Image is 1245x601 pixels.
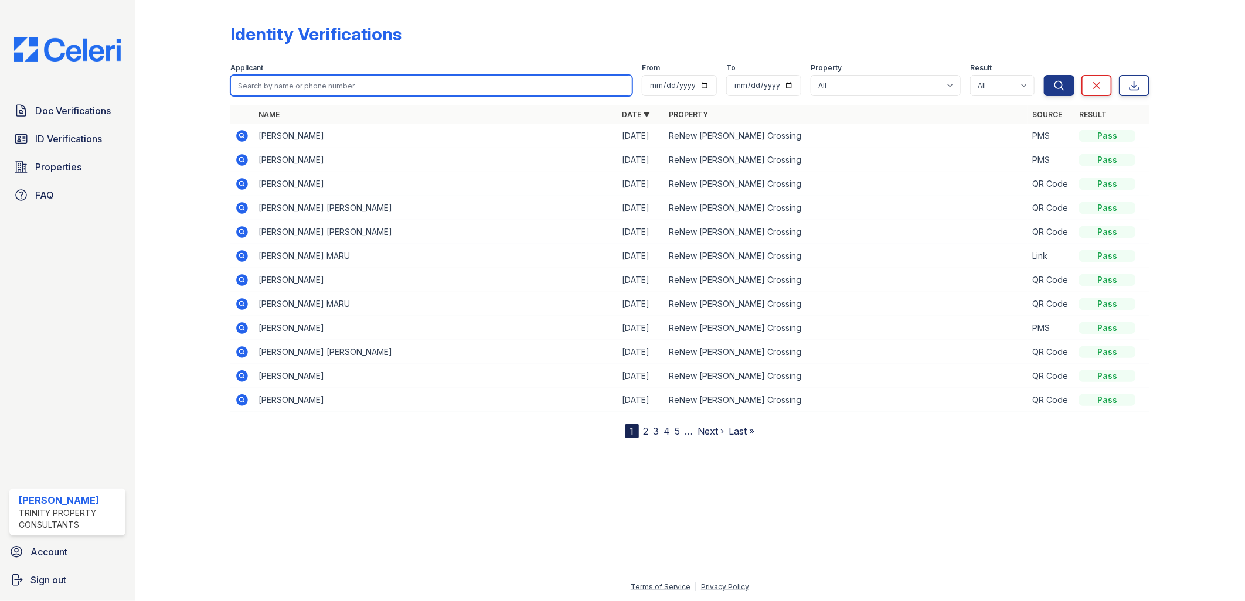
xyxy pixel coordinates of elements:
[644,425,649,437] a: 2
[9,155,125,179] a: Properties
[631,582,690,591] a: Terms of Service
[617,196,664,220] td: [DATE]
[664,340,1028,364] td: ReNew [PERSON_NAME] Crossing
[698,425,724,437] a: Next ›
[5,37,130,62] img: CE_Logo_Blue-a8612792a0a2168367f1c8372b55b34899dd931a85d93a1a3d3e32e68fde9ad4.png
[230,23,402,45] div: Identity Verifications
[1028,220,1074,244] td: QR Code
[254,268,617,292] td: [PERSON_NAME]
[664,244,1028,268] td: ReNew [PERSON_NAME] Crossing
[254,292,617,316] td: [PERSON_NAME] MARU
[617,340,664,364] td: [DATE]
[254,316,617,340] td: [PERSON_NAME]
[617,220,664,244] td: [DATE]
[1028,196,1074,220] td: QR Code
[30,545,67,559] span: Account
[664,196,1028,220] td: ReNew [PERSON_NAME] Crossing
[1079,226,1135,238] div: Pass
[811,63,842,73] label: Property
[729,425,755,437] a: Last »
[617,292,664,316] td: [DATE]
[675,425,681,437] a: 5
[1079,202,1135,214] div: Pass
[35,132,102,146] span: ID Verifications
[1028,148,1074,172] td: PMS
[1079,154,1135,166] div: Pass
[685,424,693,438] span: …
[701,582,749,591] a: Privacy Policy
[664,388,1028,412] td: ReNew [PERSON_NAME] Crossing
[1028,340,1074,364] td: QR Code
[258,110,280,119] a: Name
[254,124,617,148] td: [PERSON_NAME]
[1079,274,1135,286] div: Pass
[1079,250,1135,262] div: Pass
[1028,316,1074,340] td: PMS
[664,124,1028,148] td: ReNew [PERSON_NAME] Crossing
[30,573,66,587] span: Sign out
[617,172,664,196] td: [DATE]
[664,268,1028,292] td: ReNew [PERSON_NAME] Crossing
[35,104,111,118] span: Doc Verifications
[1079,370,1135,382] div: Pass
[254,220,617,244] td: [PERSON_NAME] [PERSON_NAME]
[664,148,1028,172] td: ReNew [PERSON_NAME] Crossing
[254,148,617,172] td: [PERSON_NAME]
[970,63,992,73] label: Result
[617,268,664,292] td: [DATE]
[1028,292,1074,316] td: QR Code
[19,507,121,531] div: Trinity Property Consultants
[5,568,130,592] a: Sign out
[617,124,664,148] td: [DATE]
[695,582,697,591] div: |
[254,388,617,412] td: [PERSON_NAME]
[19,493,121,507] div: [PERSON_NAME]
[9,183,125,207] a: FAQ
[669,110,708,119] a: Property
[1028,172,1074,196] td: QR Code
[254,364,617,388] td: [PERSON_NAME]
[1028,364,1074,388] td: QR Code
[1028,268,1074,292] td: QR Code
[1028,388,1074,412] td: QR Code
[9,99,125,122] a: Doc Verifications
[664,316,1028,340] td: ReNew [PERSON_NAME] Crossing
[654,425,659,437] a: 3
[664,220,1028,244] td: ReNew [PERSON_NAME] Crossing
[664,364,1028,388] td: ReNew [PERSON_NAME] Crossing
[254,196,617,220] td: [PERSON_NAME] [PERSON_NAME]
[9,127,125,151] a: ID Verifications
[254,172,617,196] td: [PERSON_NAME]
[664,172,1028,196] td: ReNew [PERSON_NAME] Crossing
[622,110,650,119] a: Date ▼
[1079,130,1135,142] div: Pass
[664,425,671,437] a: 4
[617,244,664,268] td: [DATE]
[1079,346,1135,358] div: Pass
[617,388,664,412] td: [DATE]
[642,63,660,73] label: From
[625,424,639,438] div: 1
[1028,244,1074,268] td: Link
[230,75,633,96] input: Search by name or phone number
[617,316,664,340] td: [DATE]
[254,340,617,364] td: [PERSON_NAME] [PERSON_NAME]
[617,364,664,388] td: [DATE]
[35,160,81,174] span: Properties
[1079,110,1107,119] a: Result
[664,292,1028,316] td: ReNew [PERSON_NAME] Crossing
[617,148,664,172] td: [DATE]
[1028,124,1074,148] td: PMS
[1079,322,1135,334] div: Pass
[230,63,263,73] label: Applicant
[35,188,54,202] span: FAQ
[726,63,736,73] label: To
[1032,110,1062,119] a: Source
[1079,178,1135,190] div: Pass
[5,540,130,564] a: Account
[254,244,617,268] td: [PERSON_NAME] MARU
[1079,394,1135,406] div: Pass
[1079,298,1135,310] div: Pass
